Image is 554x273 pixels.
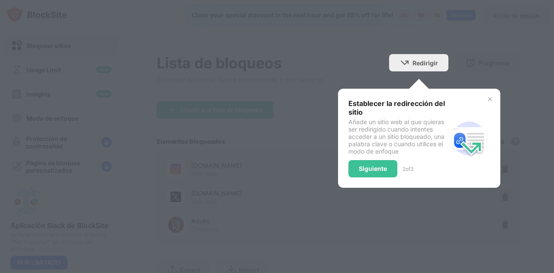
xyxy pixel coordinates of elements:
div: Redirigir [412,59,438,67]
div: Añade un sitio web al que quieras ser redirigido cuando intentes acceder a un sitio bloqueado, un... [348,118,448,155]
img: x-button.svg [486,96,493,103]
div: Siguiente [359,165,387,172]
img: redirect.svg [448,118,490,159]
div: Establecer la redirección del sitio [348,99,448,116]
div: 2 of 3 [403,166,413,172]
